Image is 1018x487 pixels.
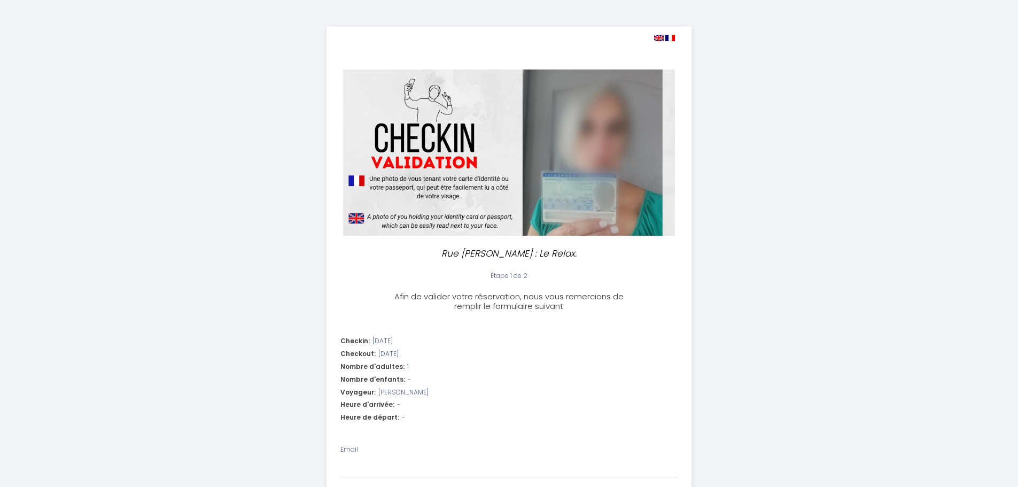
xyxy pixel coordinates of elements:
span: [PERSON_NAME] [378,388,429,398]
span: Heure d'arrivée: [340,400,394,410]
span: Voyageur: [340,388,376,398]
span: Afin de valider votre réservation, nous vous remercions de remplir le formulaire suivant [394,291,624,312]
span: [DATE] [378,349,399,359]
span: Heure de départ: [340,413,399,423]
span: Nombre d'enfants: [340,375,405,385]
span: - [402,413,405,423]
span: Nombre d'adultes: [340,362,405,372]
span: - [408,375,411,385]
span: - [397,400,400,410]
img: fr.png [665,35,675,41]
span: Étape 1 de 2 [491,271,527,280]
span: Checkout: [340,349,376,359]
span: Checkin: [340,336,370,346]
img: en.png [654,35,664,41]
p: Rue [PERSON_NAME] : Le Relax. [395,246,624,261]
label: Email [340,445,358,455]
span: 1 [407,362,409,372]
span: [DATE] [372,336,393,346]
